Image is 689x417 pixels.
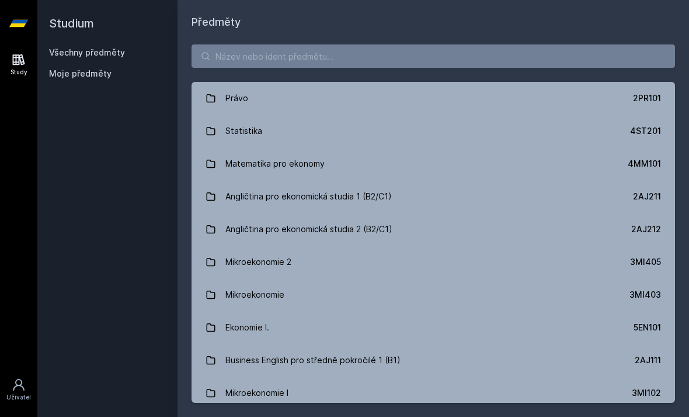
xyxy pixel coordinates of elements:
[192,246,675,278] a: Mikroekonomie 2 3MI405
[6,393,31,402] div: Uživatel
[629,289,661,301] div: 3MI403
[192,115,675,147] a: Statistika 4ST201
[225,185,392,208] div: Angličtina pro ekonomická studia 1 (B2/C1)
[632,387,661,399] div: 3MI102
[225,316,269,339] div: Ekonomie I.
[631,223,661,235] div: 2AJ212
[192,213,675,246] a: Angličtina pro ekonomická studia 2 (B2/C1) 2AJ212
[225,152,325,175] div: Matematika pro ekonomy
[11,68,27,77] div: Study
[630,125,661,137] div: 4ST201
[225,381,288,405] div: Mikroekonomie I
[49,47,125,57] a: Všechny předměty
[225,250,291,274] div: Mikroekonomie 2
[225,87,248,110] div: Právo
[192,311,675,344] a: Ekonomie I. 5EN101
[192,14,675,30] h1: Předměty
[192,278,675,311] a: Mikroekonomie 3MI403
[633,92,661,104] div: 2PR101
[225,119,262,143] div: Statistika
[192,344,675,377] a: Business English pro středně pokročilé 1 (B1) 2AJ111
[192,82,675,115] a: Právo 2PR101
[192,180,675,213] a: Angličtina pro ekonomická studia 1 (B2/C1) 2AJ211
[225,218,392,241] div: Angličtina pro ekonomická studia 2 (B2/C1)
[192,44,675,68] input: Název nebo ident předmětu…
[635,354,661,366] div: 2AJ111
[2,47,35,82] a: Study
[2,372,35,408] a: Uživatel
[225,349,401,372] div: Business English pro středně pokročilé 1 (B1)
[634,322,661,333] div: 5EN101
[225,283,284,306] div: Mikroekonomie
[192,377,675,409] a: Mikroekonomie I 3MI102
[630,256,661,268] div: 3MI405
[49,68,112,80] span: Moje předměty
[192,147,675,180] a: Matematika pro ekonomy 4MM101
[633,191,661,202] div: 2AJ211
[628,158,661,170] div: 4MM101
